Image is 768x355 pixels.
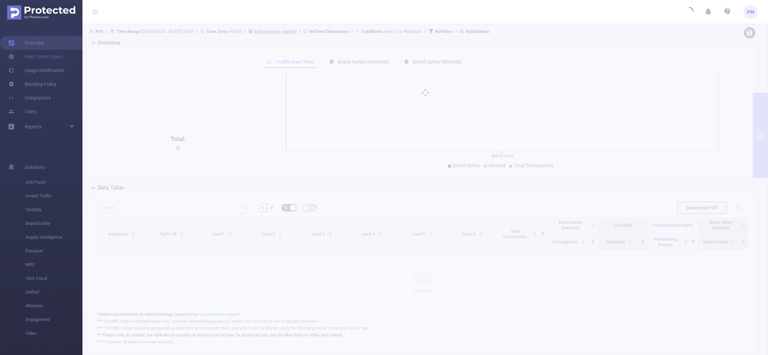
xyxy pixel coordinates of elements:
[25,120,42,134] a: Reports
[25,124,42,129] span: Reports
[25,160,45,174] span: Solutions
[747,5,754,19] span: PM
[8,91,51,105] a: Integrations
[8,64,64,77] a: Usage Notification
[7,5,75,20] img: Protected Media
[685,7,693,17] i: icon: loading
[25,244,82,258] span: Passport
[25,230,82,244] span: Supply Intelligence
[25,272,82,285] span: Click Fraud
[25,217,82,230] span: Brand Safety
[25,313,82,327] span: Engagement
[25,203,82,217] span: Visibility
[25,175,82,189] span: Anti-Fraud
[25,299,82,313] span: Attention
[8,105,37,118] a: Users
[25,258,82,272] span: MRC
[8,36,44,50] a: Overview
[25,285,82,299] span: Unified
[25,327,82,340] span: Video
[8,77,57,91] a: Blocking Policy
[25,189,82,203] span: Invalid Traffic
